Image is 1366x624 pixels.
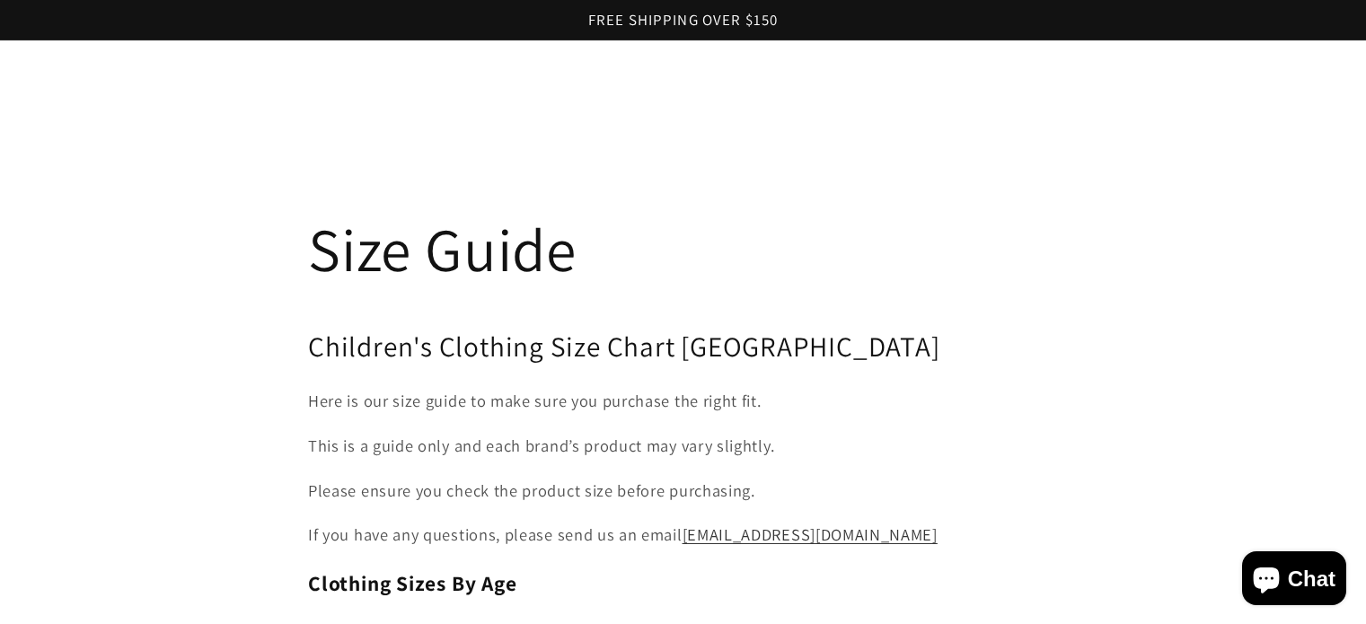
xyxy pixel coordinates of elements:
span: Please ensure you check the product size before purchasing. [308,479,755,501]
a: [EMAIL_ADDRESS][DOMAIN_NAME] [683,523,938,545]
inbox-online-store-chat: Shopify online store chat [1237,551,1352,610]
span: Here is our size guide to make sure you purchase the right fit. [308,390,761,411]
span: This is a guide only and each brand’s product may vary slightly. [308,435,774,456]
b: Clothing Sizes By Age [308,569,516,597]
h1: Size Guide [308,211,1058,288]
h2: Children's Clothing Size Chart [GEOGRAPHIC_DATA] [308,329,1058,364]
span: If you have any questions, please send us an email [308,523,683,545]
